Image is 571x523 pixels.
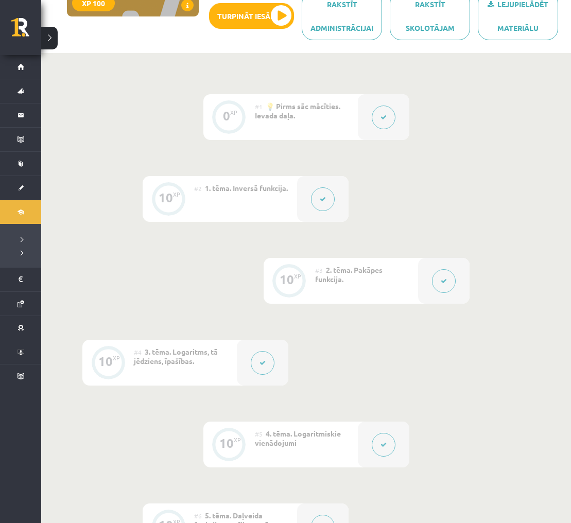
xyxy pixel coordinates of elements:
span: 4. tēma. Logaritmiskie vienādojumi [255,429,341,447]
span: #2 [194,184,202,193]
span: 1. tēma. Inversā funkcija. [205,183,288,193]
span: 💡 Pirms sāc mācīties. Ievada daļa. [255,101,340,120]
div: 10 [159,193,173,202]
div: XP [294,273,301,279]
div: 10 [280,275,294,284]
div: 10 [219,439,234,448]
span: 2. tēma. Pakāpes funkcija. [315,265,383,284]
span: #3 [315,266,323,274]
div: 10 [98,357,113,366]
button: Turpināt iesākto [209,3,294,29]
span: #5 [255,430,263,438]
div: XP [113,355,120,361]
div: 0 [223,111,230,120]
span: #6 [194,512,202,520]
span: 3. tēma. Logaritms, tā jēdziens, īpašības. [134,347,218,365]
div: XP [173,191,180,197]
span: #1 [255,102,263,111]
div: XP [230,110,237,115]
a: Rīgas 1. Tālmācības vidusskola [11,18,41,44]
span: #4 [134,348,142,356]
div: XP [234,437,241,443]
